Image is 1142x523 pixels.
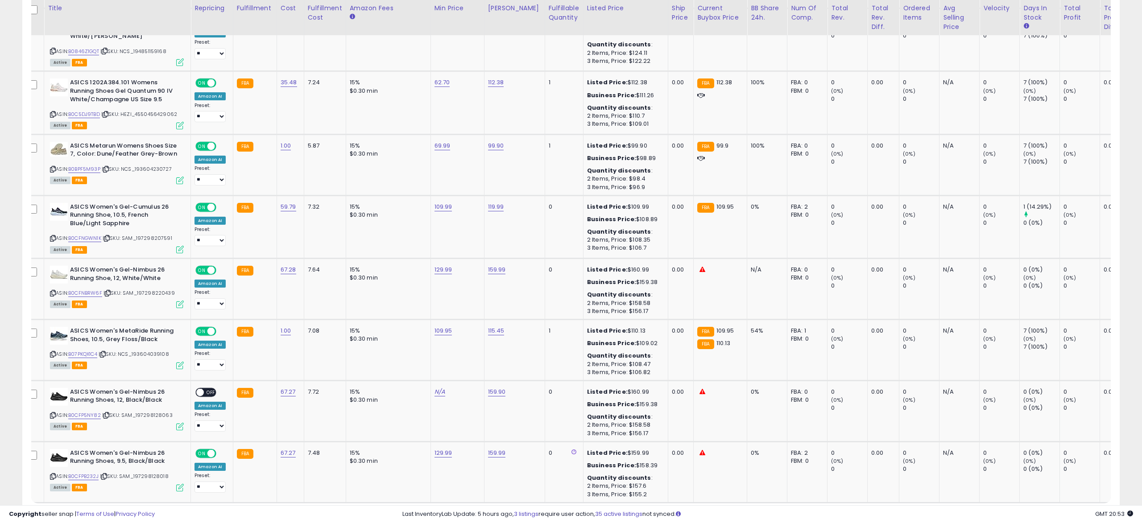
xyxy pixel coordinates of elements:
[831,203,867,211] div: 0
[1063,32,1100,40] div: 0
[587,78,628,86] b: Listed Price:
[871,142,892,150] div: 0.00
[903,211,915,218] small: (0%)
[716,141,729,150] span: 99.9
[50,327,68,345] img: 41s0vL9vjaL._SL40_.jpg
[791,335,820,343] div: FBM: 0
[587,215,636,223] b: Business Price:
[751,266,780,274] div: N/A
[1023,343,1059,351] div: 7 (100%)
[587,326,628,335] b: Listed Price:
[791,203,820,211] div: FBA: 2
[751,4,783,22] div: BB Share 24h.
[587,203,661,211] div: $109.99
[697,327,714,337] small: FBA
[831,335,844,342] small: (0%)
[943,203,972,211] div: N/A
[488,387,506,396] a: 159.90
[587,183,661,191] div: 3 Items, Price: $96.9
[1104,142,1125,150] div: 0.00
[1063,211,1076,218] small: (0%)
[194,165,226,185] div: Preset:
[68,111,100,118] a: B0C5DJ9TBD
[587,339,636,347] b: Business Price:
[434,78,450,87] a: 62.70
[903,87,915,95] small: (0%)
[1063,150,1076,157] small: (0%)
[1063,158,1100,166] div: 0
[1063,274,1076,281] small: (0%)
[587,57,661,65] div: 3 Items, Price: $122.22
[672,4,690,22] div: Ship Price
[587,227,651,236] b: Quantity discounts
[1063,87,1076,95] small: (0%)
[350,327,424,335] div: 15%
[194,289,226,309] div: Preset:
[72,246,87,254] span: FBA
[72,301,87,308] span: FBA
[194,156,226,164] div: Amazon AI
[68,235,101,242] a: B0CFNGWN1K
[871,327,892,335] div: 0.00
[514,510,538,518] a: 3 listings
[587,202,628,211] b: Listed Price:
[1023,327,1059,335] div: 7 (100%)
[50,266,68,284] img: 31wv5ej2BHL._SL40_.jpg
[488,265,506,274] a: 159.99
[488,326,505,335] a: 115.45
[903,95,939,103] div: 0
[76,510,114,518] a: Terms of Use
[672,78,687,86] div: 0.00
[72,122,87,129] span: FBA
[308,327,339,335] div: 7.08
[943,266,972,274] div: N/A
[871,266,892,274] div: 0.00
[1063,282,1100,290] div: 0
[587,175,661,183] div: 2 Items, Price: $98.4
[68,350,97,358] a: B07PKQX1C4
[308,203,339,211] div: 7.32
[983,282,1019,290] div: 0
[68,48,99,55] a: B0846Z1GQT
[587,244,661,252] div: 3 Items, Price: $106.7
[587,278,636,286] b: Business Price:
[194,4,229,13] div: Repricing
[50,142,68,156] img: 41KFXl0yLyL._SL40_.jpg
[1023,95,1059,103] div: 7 (100%)
[1063,327,1100,335] div: 0
[587,49,661,57] div: 2 Items, Price: $124.11
[1023,87,1036,95] small: (0%)
[587,4,664,13] div: Listed Price
[549,266,576,274] div: 0
[903,158,939,166] div: 0
[697,78,714,88] small: FBA
[350,203,424,211] div: 15%
[281,78,297,87] a: 35.48
[1023,282,1059,290] div: 0 (0%)
[943,327,972,335] div: N/A
[903,327,939,335] div: 0
[194,226,226,247] div: Preset:
[903,4,935,22] div: Ordered Items
[549,142,576,150] div: 1
[983,150,996,157] small: (0%)
[308,4,342,22] div: Fulfillment Cost
[350,150,424,158] div: $0.30 min
[587,120,661,128] div: 3 Items, Price: $109.01
[587,307,661,315] div: 3 Items, Price: $156.17
[1023,150,1036,157] small: (0%)
[103,289,175,297] span: | SKU: SAM_197298220439
[791,4,823,22] div: Num of Comp.
[48,4,187,13] div: Title
[350,87,424,95] div: $0.30 min
[983,266,1019,274] div: 0
[697,339,714,349] small: FBA
[791,87,820,95] div: FBM: 0
[587,142,661,150] div: $99.90
[871,203,892,211] div: 0.00
[983,142,1019,150] div: 0
[831,142,867,150] div: 0
[237,327,253,337] small: FBA
[1023,4,1056,22] div: Days In Stock
[1023,158,1059,166] div: 7 (100%)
